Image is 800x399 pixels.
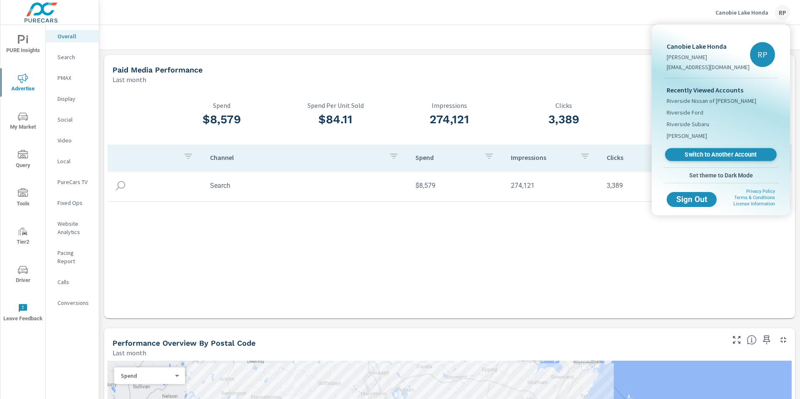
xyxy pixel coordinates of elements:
div: RP [750,42,775,67]
span: Riverside Ford [667,108,703,117]
span: Switch to Another Account [670,151,772,159]
a: Terms & Conditions [734,195,775,200]
a: Privacy Policy [746,189,775,194]
span: Sign Out [673,196,710,203]
span: [PERSON_NAME] [667,132,707,140]
span: Set theme to Dark Mode [667,172,775,179]
p: [EMAIL_ADDRESS][DOMAIN_NAME] [667,63,750,71]
p: [PERSON_NAME] [667,53,750,61]
a: License Information [733,201,775,207]
span: Riverside Subaru [667,120,709,128]
p: Canobie Lake Honda [667,41,750,51]
button: Sign Out [667,192,717,207]
button: Set theme to Dark Mode [663,168,778,183]
p: Recently Viewed Accounts [667,85,775,95]
a: Switch to Another Account [665,148,777,161]
span: Riverside Nissan of [PERSON_NAME] [667,97,756,105]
